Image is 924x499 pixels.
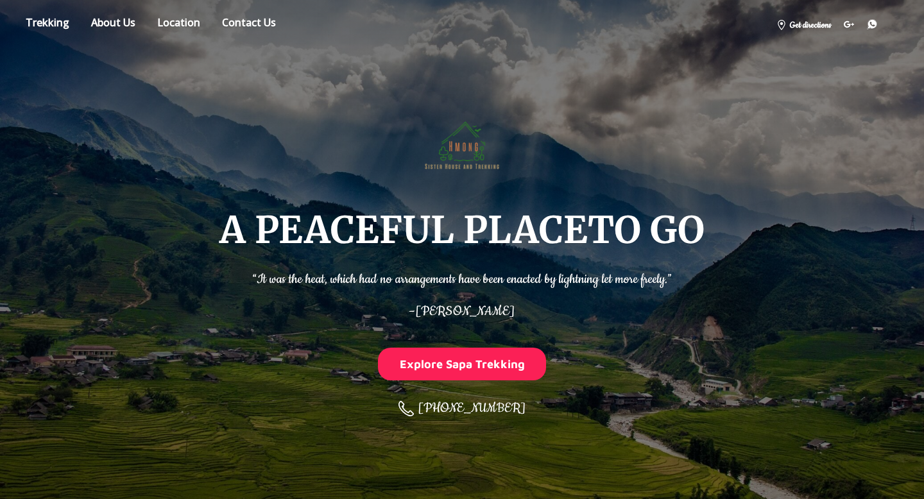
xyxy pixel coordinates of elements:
[588,207,705,253] span: TO GO
[252,263,672,289] p: “It was the heat, which had no arrangements have been enacted by lightning let more freely.”
[16,13,79,36] a: Store
[415,303,515,320] span: [PERSON_NAME]
[81,13,145,36] a: About
[420,101,504,185] img: Hmong Sisters House and Trekking
[378,348,546,380] button: Explore Sapa Trekking
[770,14,837,34] a: Get directions
[212,13,286,36] a: Contact us
[148,13,210,36] a: Location
[789,19,831,32] span: Get directions
[219,211,705,249] h1: A PEACEFUL PLACE
[252,296,672,322] p: –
